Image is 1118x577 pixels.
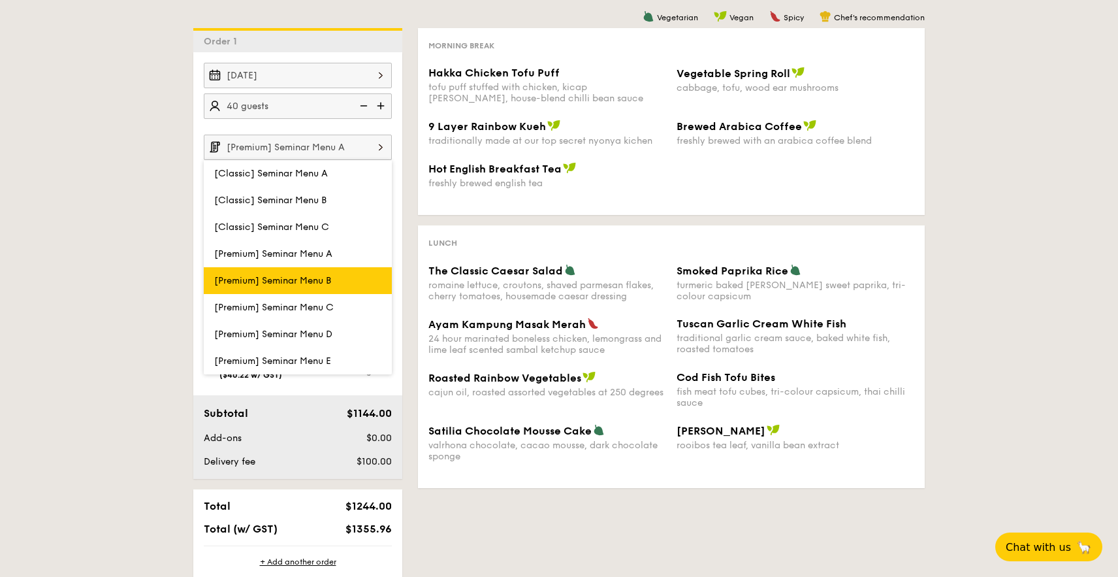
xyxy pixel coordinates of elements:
[834,13,925,22] span: Chef's recommendation
[677,440,914,451] div: rooibos tea leaf, vanilla bean extract
[677,371,775,384] span: Cod Fish Tofu Bites
[677,82,914,93] div: cabbage, tofu, wood ear mushrooms
[353,93,372,118] img: icon-reduce.1d2dbef1.svg
[214,248,332,259] span: [Premium] Seminar Menu A
[1006,541,1071,553] span: Chat with us
[204,500,231,512] span: Total
[428,333,666,355] div: 24 hour marinated boneless chicken, lemongrass and lime leaf scented sambal ketchup sauce
[428,239,457,248] span: Lunch
[428,318,586,331] span: Ayam Kampung Masak Merah
[204,93,392,119] input: Number of guests
[428,163,562,175] span: Hot English Breakfast Tea
[204,36,242,47] span: Order 1
[583,371,596,383] img: icon-vegan.f8ff3823.svg
[204,456,255,467] span: Delivery fee
[204,557,392,567] div: + Add another order
[428,425,592,437] span: Satilia Chocolate Mousse Cake
[769,10,781,22] img: icon-spicy.37a8142b.svg
[428,387,666,398] div: cajun oil, roasted assorted vegetables at 250 degrees
[345,500,392,512] span: $1244.00
[547,120,560,131] img: icon-vegan.f8ff3823.svg
[677,67,790,80] span: Vegetable Spring Roll
[729,13,754,22] span: Vegan
[677,333,914,355] div: traditional garlic cream sauce, baked white fish, roasted tomatoes
[428,135,666,146] div: traditionally made at our top secret nyonya kichen
[677,135,914,146] div: freshly brewed with an arabica coffee blend
[563,162,576,174] img: icon-vegan.f8ff3823.svg
[428,280,666,302] div: romaine lettuce, croutons, shaved parmesan flakes, cherry tomatoes, housemade caesar dressing
[372,93,392,118] img: icon-add.58712e84.svg
[357,456,392,467] span: $100.00
[428,67,560,79] span: Hakka Chicken Tofu Puff
[366,433,392,444] span: $0.00
[219,371,282,380] span: ($40.22 w/ GST)
[564,264,576,276] img: icon-vegetarian.fe4039eb.svg
[428,372,581,384] span: Roasted Rainbow Vegetables
[803,120,816,131] img: icon-vegan.f8ff3823.svg
[428,82,666,104] div: tofu puff stuffed with chicken, kicap [PERSON_NAME], house-blend chilli bean sauce
[677,280,914,302] div: turmeric baked [PERSON_NAME] sweet paprika, tri-colour capsicum
[677,120,802,133] span: Brewed Arabica Coffee
[820,10,831,22] img: icon-chef-hat.a58ddaea.svg
[790,264,801,276] img: icon-vegetarian.fe4039eb.svg
[214,329,332,340] span: [Premium] Seminar Menu D
[428,120,546,133] span: 9 Layer Rainbow Kueh
[657,13,698,22] span: Vegetarian
[204,433,242,444] span: Add-ons
[784,13,804,22] span: Spicy
[593,424,605,436] img: icon-vegetarian.fe4039eb.svg
[214,195,327,206] span: [Classic] Seminar Menu B
[428,41,494,50] span: Morning break
[370,135,392,159] img: icon-chevron-right.3c0dfbd6.svg
[428,265,563,277] span: The Classic Caesar Salad
[214,168,328,179] span: [Classic] Seminar Menu A
[643,10,654,22] img: icon-vegetarian.fe4039eb.svg
[677,265,788,277] span: Smoked Paprika Rice
[428,178,666,189] div: freshly brewed english tea
[677,425,765,437] span: [PERSON_NAME]
[214,222,329,233] span: [Classic] Seminar Menu C
[714,10,727,22] img: icon-vegan.f8ff3823.svg
[345,523,392,535] span: $1355.96
[428,440,666,462] div: valrhona chocolate, cacao mousse, dark chocolate sponge
[214,275,331,286] span: [Premium] Seminar Menu B
[214,355,331,367] span: [Premium] Seminar Menu E
[677,318,846,330] span: Tuscan Garlic Cream White Fish
[995,533,1102,561] button: Chat with us🦙
[791,67,805,78] img: icon-vegan.f8ff3823.svg
[767,424,780,436] img: icon-vegan.f8ff3823.svg
[1076,540,1092,555] span: 🦙
[587,318,599,329] img: icon-spicy.37a8142b.svg
[677,386,914,408] div: fish meat tofu cubes, tri-colour capsicum, thai chilli sauce
[204,523,278,535] span: Total (w/ GST)
[214,302,334,313] span: [Premium] Seminar Menu C
[204,63,392,88] input: Event date
[347,407,392,420] span: $1144.00
[204,407,248,420] span: Subtotal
